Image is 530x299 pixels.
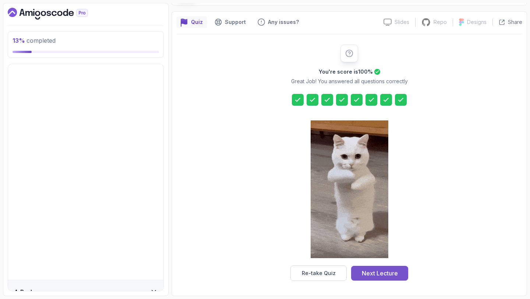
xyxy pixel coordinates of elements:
[362,269,398,278] div: Next Lecture
[467,18,487,26] p: Designs
[395,18,409,26] p: Slides
[508,18,522,26] p: Share
[268,18,299,26] p: Any issues?
[13,37,56,44] span: completed
[351,266,408,281] button: Next Lecture
[225,18,246,26] p: Support
[434,18,447,26] p: Repo
[302,270,336,277] div: Re-take Quiz
[291,78,408,85] p: Great Job! You answered all questions correctly
[176,16,207,28] button: quiz button
[319,68,373,75] h2: You're score is 100 %
[14,288,47,296] h3: 4 - Packages
[13,37,25,44] span: 13 %
[8,8,105,20] a: Dashboard
[191,18,203,26] p: Quiz
[492,18,522,26] button: Share
[253,16,303,28] button: Feedback button
[290,265,347,281] button: Re-take Quiz
[311,120,388,258] img: cool-cat
[210,16,250,28] button: Support button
